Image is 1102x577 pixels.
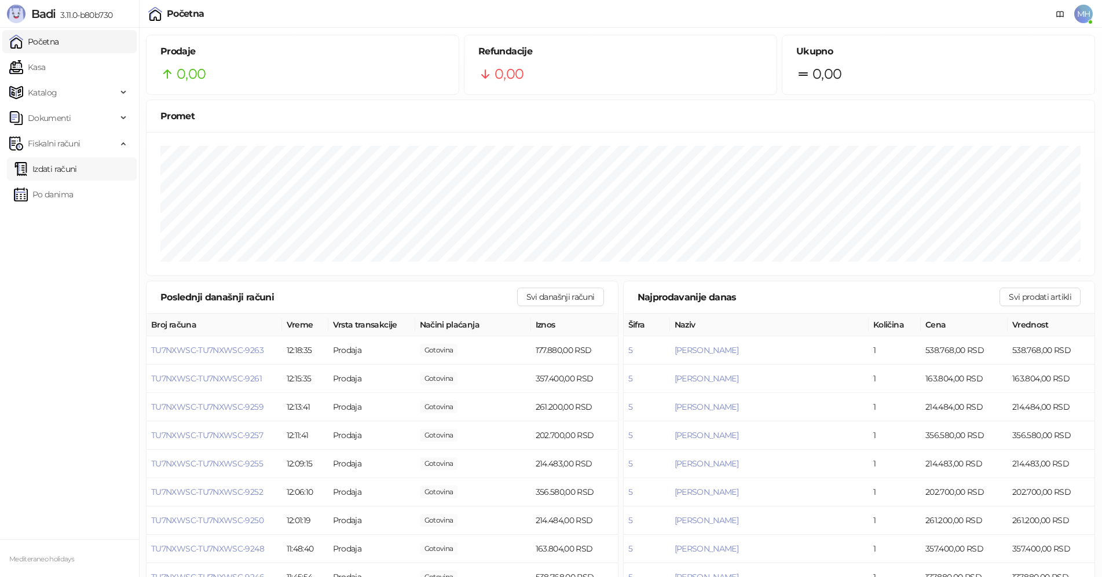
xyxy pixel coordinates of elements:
th: Iznos [531,314,618,336]
button: [PERSON_NAME] [675,543,739,554]
td: 12:01:19 [282,506,328,535]
td: Prodaja [328,421,415,450]
td: 12:11:41 [282,421,328,450]
h5: Refundacije [478,45,763,58]
td: 214.484,00 RSD [1008,393,1094,421]
div: Poslednji današnji računi [160,290,517,304]
button: [PERSON_NAME] [675,458,739,469]
th: Naziv [670,314,869,336]
span: [PERSON_NAME] [675,515,739,525]
button: TU7NXWSC-TU7NXWSC-9263 [151,345,263,355]
button: [PERSON_NAME] [675,402,739,412]
span: Katalog [28,81,57,104]
td: Prodaja [328,506,415,535]
th: Cena [921,314,1008,336]
span: 0,00 [420,429,458,442]
td: 12:06:10 [282,478,328,506]
a: Kasa [9,56,45,79]
h5: Prodaje [160,45,445,58]
td: Prodaja [328,393,415,421]
td: 1 [869,535,921,563]
td: 177.880,00 RSD [531,336,618,365]
td: 163.804,00 RSD [921,365,1008,393]
button: 5 [628,487,632,497]
h5: Ukupno [796,45,1081,58]
button: TU7NXWSC-TU7NXWSC-9261 [151,373,262,384]
span: TU7NXWSC-TU7NXWSC-9250 [151,515,263,525]
span: 0,00 [420,344,458,357]
td: 356.580,00 RSD [1008,421,1094,450]
td: 538.768,00 RSD [1008,336,1094,365]
button: 5 [628,515,632,525]
td: 214.484,00 RSD [921,393,1008,421]
th: Vreme [282,314,328,336]
small: Mediteraneo holidays [9,555,74,563]
span: 0,00 [812,63,841,85]
a: Izdati računi [14,157,77,181]
th: Šifra [624,314,670,336]
td: Prodaja [328,365,415,393]
td: 163.804,00 RSD [1008,365,1094,393]
button: 5 [628,430,632,440]
th: Vrsta transakcije [328,314,415,336]
span: [PERSON_NAME] [675,373,739,384]
a: Po danima [14,183,73,206]
span: 3.11.0-b80b730 [56,10,112,20]
button: [PERSON_NAME] [675,345,739,355]
span: TU7NXWSC-TU7NXWSC-9252 [151,487,263,497]
a: Početna [9,30,59,53]
button: 5 [628,402,632,412]
td: 1 [869,336,921,365]
div: Promet [160,109,1081,123]
span: 0,00 [420,486,458,498]
td: 12:13:41 [282,393,328,421]
button: TU7NXWSC-TU7NXWSC-9259 [151,402,263,412]
button: 5 [628,373,632,384]
th: Načini plaćanja [415,314,531,336]
td: 214.484,00 RSD [531,506,618,535]
td: 12:09:15 [282,450,328,478]
td: 1 [869,393,921,421]
span: 0,00 [420,457,458,470]
button: TU7NXWSC-TU7NXWSC-9257 [151,430,263,440]
td: 261.200,00 RSD [1008,506,1094,535]
span: Dokumenti [28,106,71,130]
td: 357.400,00 RSD [1008,535,1094,563]
span: [PERSON_NAME] [675,487,739,497]
button: 5 [628,345,632,355]
td: 12:15:35 [282,365,328,393]
td: 1 [869,365,921,393]
td: 356.580,00 RSD [921,421,1008,450]
button: [PERSON_NAME] [675,430,739,440]
td: 261.200,00 RSD [921,506,1008,535]
span: 0,00 [495,63,523,85]
button: TU7NXWSC-TU7NXWSC-9248 [151,543,264,554]
td: Prodaja [328,478,415,506]
td: 1 [869,421,921,450]
td: 202.700,00 RSD [531,421,618,450]
td: 214.483,00 RSD [1008,450,1094,478]
td: 356.580,00 RSD [531,478,618,506]
img: Logo [7,5,25,23]
button: TU7NXWSC-TU7NXWSC-9255 [151,458,263,469]
button: Svi današnji računi [517,288,604,306]
button: 5 [628,458,632,469]
span: 0,00 [177,63,206,85]
a: Dokumentacija [1051,5,1070,23]
td: Prodaja [328,450,415,478]
th: Vrednost [1008,314,1094,336]
td: 11:48:40 [282,535,328,563]
td: 12:18:35 [282,336,328,365]
td: 1 [869,478,921,506]
span: 0,00 [420,514,458,527]
td: 357.400,00 RSD [921,535,1008,563]
td: 202.700,00 RSD [921,478,1008,506]
span: Badi [31,7,56,21]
